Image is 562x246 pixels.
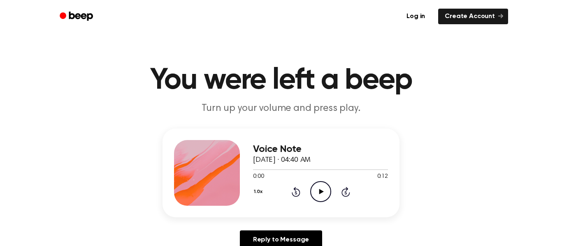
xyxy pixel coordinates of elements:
span: 0:00 [253,172,264,181]
span: [DATE] · 04:40 AM [253,156,311,164]
a: Beep [54,9,100,25]
h3: Voice Note [253,144,388,155]
span: 0:12 [377,172,388,181]
button: 1.0x [253,185,265,199]
a: Log in [398,7,433,26]
p: Turn up your volume and press play. [123,102,439,115]
a: Create Account [438,9,508,24]
h1: You were left a beep [70,66,492,95]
